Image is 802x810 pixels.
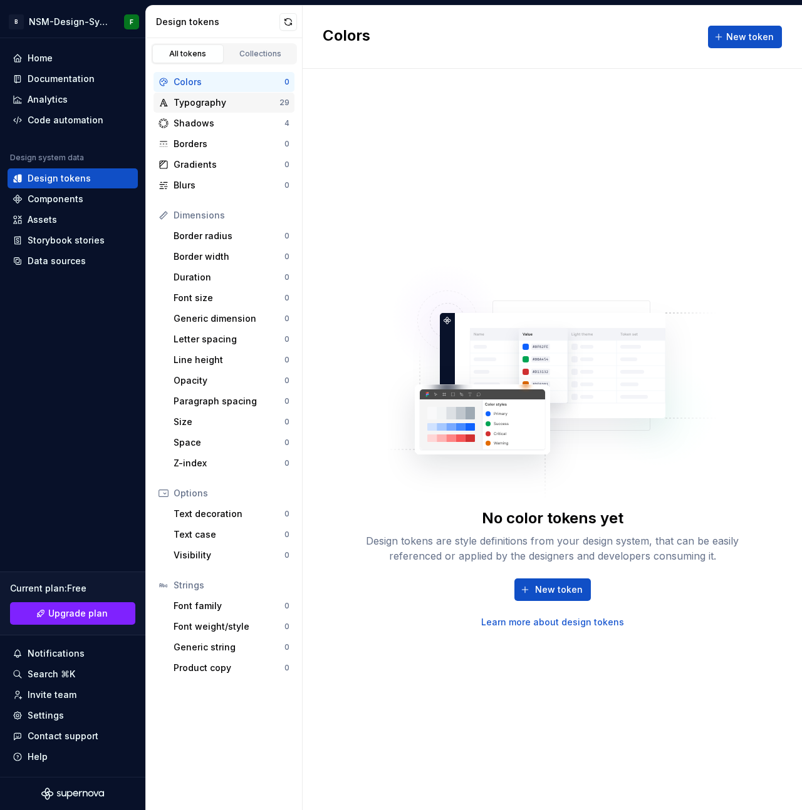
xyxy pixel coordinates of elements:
[284,622,289,632] div: 0
[174,333,284,346] div: Letter spacing
[284,77,289,87] div: 0
[174,158,284,171] div: Gradients
[28,73,95,85] div: Documentation
[41,787,104,800] svg: Supernova Logo
[169,504,294,524] a: Text decoration0
[284,438,289,448] div: 0
[169,226,294,246] a: Border radius0
[284,314,289,324] div: 0
[174,487,289,500] div: Options
[284,509,289,519] div: 0
[10,582,135,595] div: Current plan : Free
[28,255,86,267] div: Data sources
[8,189,138,209] a: Components
[284,272,289,282] div: 0
[29,16,109,28] div: NSM-Design-System
[284,355,289,365] div: 0
[174,641,284,654] div: Generic string
[174,416,284,428] div: Size
[174,436,284,449] div: Space
[284,376,289,386] div: 0
[154,93,294,113] a: Typography29
[28,172,91,185] div: Design tokens
[8,726,138,746] button: Contact support
[169,433,294,453] a: Space0
[169,309,294,329] a: Generic dimension0
[154,155,294,175] a: Gradients0
[8,48,138,68] a: Home
[28,689,76,701] div: Invite team
[174,528,284,541] div: Text case
[284,180,289,190] div: 0
[10,602,135,625] a: Upgrade plan
[482,508,623,528] div: No color tokens yet
[284,118,289,128] div: 4
[8,110,138,130] a: Code automation
[174,374,284,387] div: Opacity
[284,530,289,540] div: 0
[169,412,294,432] a: Size0
[154,113,294,133] a: Shadows4
[174,292,284,304] div: Font size
[174,76,284,88] div: Colors
[169,453,294,473] a: Z-index0
[28,114,103,126] div: Code automation
[174,312,284,325] div: Generic dimension
[28,709,64,722] div: Settings
[169,350,294,370] a: Line height0
[8,230,138,250] a: Storybook stories
[284,601,289,611] div: 0
[284,252,289,262] div: 0
[284,396,289,406] div: 0
[8,168,138,188] a: Design tokens
[28,668,75,680] div: Search ⌘K
[28,52,53,64] div: Home
[284,417,289,427] div: 0
[154,134,294,154] a: Borders0
[48,607,108,620] span: Upgrade plan
[8,643,138,664] button: Notifications
[156,16,279,28] div: Design tokens
[10,153,84,163] div: Design system data
[174,600,284,612] div: Font family
[169,371,294,391] a: Opacity0
[169,267,294,287] a: Duration0
[28,647,85,660] div: Notifications
[174,179,284,192] div: Blurs
[174,354,284,366] div: Line height
[169,525,294,545] a: Text case0
[28,751,48,763] div: Help
[284,160,289,170] div: 0
[169,658,294,678] a: Product copy0
[174,620,284,633] div: Font weight/style
[169,596,294,616] a: Font family0
[708,26,782,48] button: New token
[174,230,284,242] div: Border radius
[8,251,138,271] a: Data sources
[323,26,370,48] h2: Colors
[174,549,284,561] div: Visibility
[174,209,289,222] div: Dimensions
[174,579,289,592] div: Strings
[174,508,284,520] div: Text decoration
[8,210,138,230] a: Assets
[284,231,289,241] div: 0
[154,175,294,195] a: Blurs0
[284,334,289,344] div: 0
[28,730,98,742] div: Contact support
[169,329,294,349] a: Letter spacing0
[352,533,753,563] div: Design tokens are style definitions from your design system, that can be easily referenced or app...
[284,293,289,303] div: 0
[535,583,583,596] span: New token
[154,72,294,92] a: Colors0
[8,705,138,725] a: Settings
[229,49,292,59] div: Collections
[726,31,774,43] span: New token
[514,578,591,601] button: New token
[28,234,105,247] div: Storybook stories
[169,545,294,565] a: Visibility0
[284,139,289,149] div: 0
[130,17,133,27] div: F
[481,616,624,628] a: Learn more about design tokens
